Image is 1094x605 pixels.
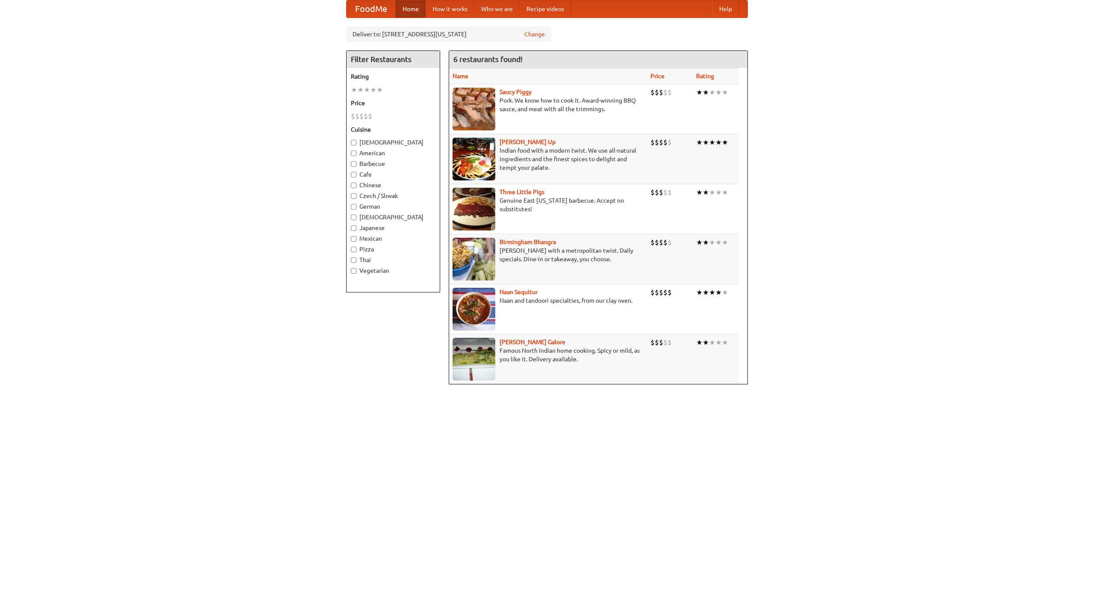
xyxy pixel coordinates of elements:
[668,288,672,297] li: $
[668,138,672,147] li: $
[351,224,435,232] label: Japanese
[453,196,644,213] p: Genuine East [US_STATE] barbecue. Accept no substitutes!
[351,112,355,121] li: $
[351,245,435,254] label: Pizza
[659,88,663,97] li: $
[351,193,356,199] input: Czech / Slovak
[351,202,435,211] label: German
[351,256,435,264] label: Thai
[722,88,728,97] li: ★
[655,188,659,197] li: $
[500,189,544,195] a: Three Little Pigs
[655,138,659,147] li: $
[703,88,709,97] li: ★
[524,30,545,38] a: Change
[715,238,722,247] li: ★
[351,225,356,231] input: Japanese
[659,338,663,347] li: $
[453,188,495,230] img: littlepigs.jpg
[351,159,435,168] label: Barbecue
[709,88,715,97] li: ★
[703,338,709,347] li: ★
[520,0,571,18] a: Recipe videos
[351,161,356,167] input: Barbecue
[351,99,435,107] h5: Price
[715,188,722,197] li: ★
[650,188,655,197] li: $
[370,85,376,94] li: ★
[715,138,722,147] li: ★
[655,338,659,347] li: $
[500,339,565,345] a: [PERSON_NAME] Galore
[351,181,435,189] label: Chinese
[357,85,364,94] li: ★
[351,140,356,145] input: [DEMOGRAPHIC_DATA]
[351,192,435,200] label: Czech / Slovak
[500,139,556,145] a: [PERSON_NAME] Up
[351,125,435,134] h5: Cuisine
[351,204,356,210] input: German
[655,88,659,97] li: $
[659,288,663,297] li: $
[650,338,655,347] li: $
[715,88,722,97] li: ★
[709,338,715,347] li: ★
[696,338,703,347] li: ★
[500,89,532,95] a: Saucy Piggy
[709,238,715,247] li: ★
[351,266,435,275] label: Vegetarian
[351,172,356,177] input: Cafe
[722,288,728,297] li: ★
[368,112,372,121] li: $
[347,51,440,68] h4: Filter Restaurants
[712,0,739,18] a: Help
[696,288,703,297] li: ★
[351,215,356,220] input: [DEMOGRAPHIC_DATA]
[359,112,364,121] li: $
[668,338,672,347] li: $
[663,88,668,97] li: $
[722,338,728,347] li: ★
[696,188,703,197] li: ★
[351,151,356,156] input: American
[663,188,668,197] li: $
[709,288,715,297] li: ★
[376,85,383,94] li: ★
[696,73,714,80] a: Rating
[703,238,709,247] li: ★
[364,85,370,94] li: ★
[351,183,356,188] input: Chinese
[650,288,655,297] li: $
[453,296,644,305] p: Naan and tandoori specialties, from our clay oven.
[453,138,495,180] img: curryup.jpg
[659,188,663,197] li: $
[426,0,474,18] a: How it works
[500,239,556,245] a: Birmingham Bhangra
[715,288,722,297] li: ★
[650,138,655,147] li: $
[351,236,356,242] input: Mexican
[709,138,715,147] li: ★
[351,138,435,147] label: [DEMOGRAPHIC_DATA]
[650,238,655,247] li: $
[663,238,668,247] li: $
[453,96,644,113] p: Pork. We know how to cook it. Award-winning BBQ sauce, and meat with all the trimmings.
[355,112,359,121] li: $
[453,73,468,80] a: Name
[500,289,538,295] a: Naan Sequitur
[722,138,728,147] li: ★
[696,138,703,147] li: ★
[722,188,728,197] li: ★
[351,72,435,81] h5: Rating
[351,257,356,263] input: Thai
[696,88,703,97] li: ★
[474,0,520,18] a: Who we are
[650,73,665,80] a: Price
[364,112,368,121] li: $
[655,238,659,247] li: $
[453,246,644,263] p: [PERSON_NAME] with a metropolitan twist. Daily specials. Dine-in or takeaway, you choose.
